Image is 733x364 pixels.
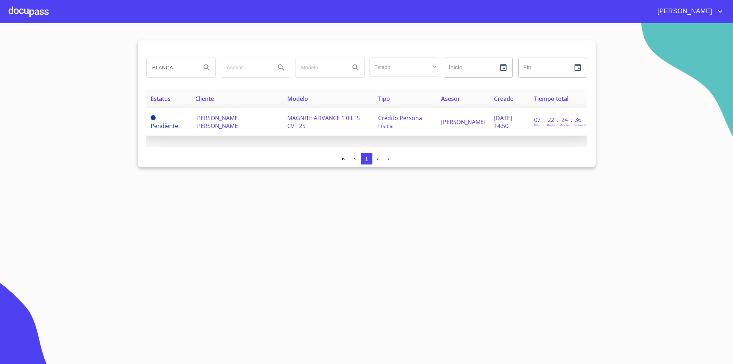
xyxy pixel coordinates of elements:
input: search [147,58,195,77]
span: [PERSON_NAME] [652,6,716,17]
span: MAGNITE ADVANCE 1 0 LTS CVT 25 [287,114,360,130]
button: Search [198,59,215,76]
span: Pendiente [151,122,178,130]
span: Estatus [151,95,171,103]
span: Cliente [195,95,214,103]
div: ​ [370,58,438,77]
p: 07 : 22 : 24 : 36 [534,116,582,124]
span: [PERSON_NAME] [PERSON_NAME] [195,114,240,130]
span: [PERSON_NAME] [441,118,485,126]
p: Minutos [559,123,571,127]
input: search [295,58,344,77]
button: account of current user [652,6,724,17]
span: 1 [365,156,368,162]
span: Crédito Persona Física [378,114,422,130]
p: Horas [547,123,555,127]
button: Search [273,59,290,76]
p: Segundos [575,123,588,127]
span: Asesor [441,95,460,103]
p: Dias [534,123,540,127]
span: [DATE] 14:50 [494,114,512,130]
input: search [221,58,270,77]
span: Modelo [287,95,308,103]
span: Pendiente [151,115,156,120]
span: Tipo [378,95,390,103]
span: Tiempo total [534,95,568,103]
button: 1 [361,153,372,164]
button: Search [347,59,364,76]
span: Creado [494,95,514,103]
